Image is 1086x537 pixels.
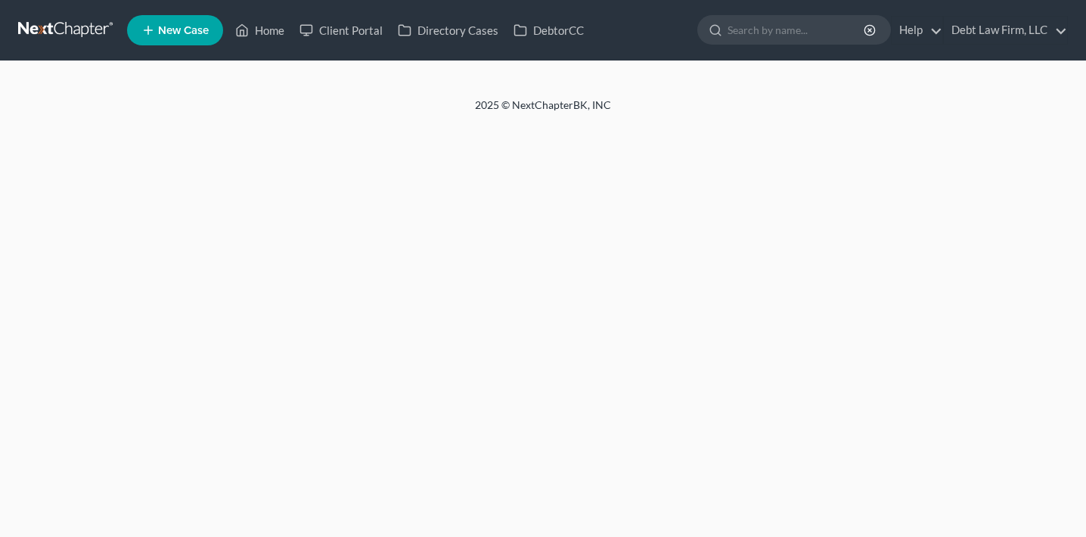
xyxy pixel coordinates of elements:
a: Directory Cases [390,17,506,44]
a: Client Portal [292,17,390,44]
a: Home [228,17,292,44]
div: 2025 © NextChapterBK, INC [112,98,974,125]
span: New Case [158,25,209,36]
a: Help [892,17,942,44]
a: DebtorCC [506,17,591,44]
a: Debt Law Firm, LLC [944,17,1067,44]
input: Search by name... [728,16,866,44]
